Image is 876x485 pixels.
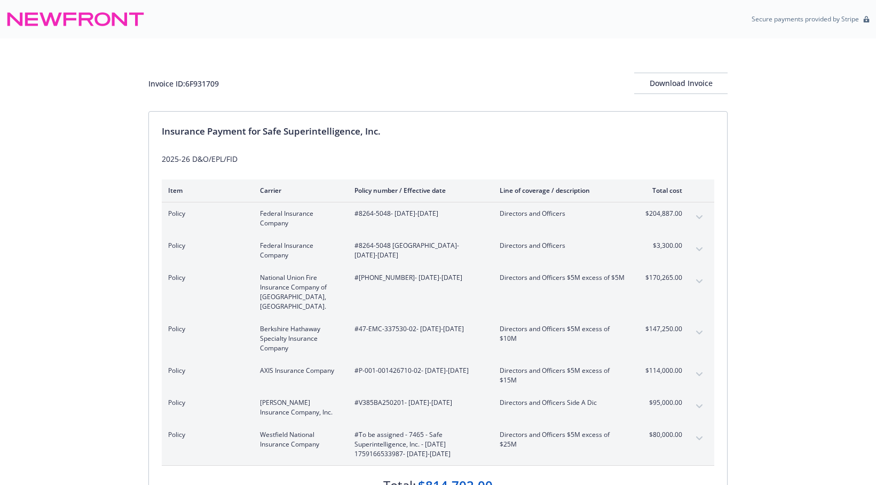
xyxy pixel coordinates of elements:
span: #47-EMC-337530-02 - [DATE]-[DATE] [354,324,483,334]
div: PolicyWestfield National Insurance Company#To be assigned - 7465 - Safe Superintelligence, Inc. -... [162,424,714,465]
span: #8264-5048 [GEOGRAPHIC_DATA] - [DATE]-[DATE] [354,241,483,260]
span: Directors and Officers [500,209,625,218]
span: Westfield National Insurance Company [260,430,337,449]
div: Insurance Payment for Safe Superintelligence, Inc. [162,124,714,138]
span: #[PHONE_NUMBER] - [DATE]-[DATE] [354,273,483,283]
span: Policy [168,209,243,218]
button: expand content [691,324,708,341]
span: Federal Insurance Company [260,209,337,228]
span: #To be assigned - 7465 - Safe Superintelligence, Inc. - [DATE] 1759166533987 - [DATE]-[DATE] [354,430,483,459]
div: Item [168,186,243,195]
div: 2025-26 D&O/EPL/FID [162,153,714,165]
span: $80,000.00 [642,430,682,440]
span: AXIS Insurance Company [260,366,337,376]
span: [PERSON_NAME] Insurance Company, Inc. [260,398,337,417]
span: Policy [168,324,243,334]
button: expand content [691,241,708,258]
div: Total cost [642,186,682,195]
span: Policy [168,241,243,251]
span: #8264-5048 - [DATE]-[DATE] [354,209,483,218]
span: Directors and Officers Side A Dic [500,398,625,408]
span: $204,887.00 [642,209,682,218]
span: $95,000.00 [642,398,682,408]
span: National Union Fire Insurance Company of [GEOGRAPHIC_DATA], [GEOGRAPHIC_DATA]. [260,273,337,311]
div: PolicyBerkshire Hathaway Specialty Insurance Company#47-EMC-337530-02- [DATE]-[DATE]Directors and... [162,318,714,359]
span: Federal Insurance Company [260,241,337,260]
div: Carrier [260,186,337,195]
div: Policy number / Effective date [354,186,483,195]
span: Directors and Officers $5M excess of $5M [500,273,625,283]
p: Secure payments provided by Stripe [752,14,859,24]
span: Policy [168,273,243,283]
span: Berkshire Hathaway Specialty Insurance Company [260,324,337,353]
span: #V385BA250201 - [DATE]-[DATE] [354,398,483,408]
div: Policy[PERSON_NAME] Insurance Company, Inc.#V385BA250201- [DATE]-[DATE]Directors and Officers Sid... [162,392,714,424]
span: Directors and Officers [500,241,625,251]
button: expand content [691,430,708,447]
span: $114,000.00 [642,366,682,376]
button: expand content [691,398,708,415]
span: Policy [168,366,243,376]
span: #P-001-001426710-02 - [DATE]-[DATE] [354,366,483,376]
span: Policy [168,398,243,408]
span: $170,265.00 [642,273,682,283]
div: Line of coverage / description [500,186,625,195]
span: Directors and Officers $5M excess of $10M [500,324,625,343]
span: $147,250.00 [642,324,682,334]
span: Policy [168,430,243,440]
span: Directors and Officers $5M excess of $15M [500,366,625,385]
span: $3,300.00 [642,241,682,251]
button: expand content [691,366,708,383]
button: expand content [691,209,708,226]
button: Download Invoice [634,73,728,94]
div: PolicyFederal Insurance Company#8264-5048- [DATE]-[DATE]Directors and Officers$204,887.00expand c... [162,202,714,234]
div: PolicyAXIS Insurance Company#P-001-001426710-02- [DATE]-[DATE]Directors and Officers $5M excess o... [162,359,714,392]
div: PolicyFederal Insurance Company#8264-5048 [GEOGRAPHIC_DATA]- [DATE]-[DATE]Directors and Officers$... [162,234,714,267]
div: Download Invoice [634,73,728,93]
span: Directors and Officers $5M excess of $25M [500,430,625,449]
button: expand content [691,273,708,290]
div: PolicyNational Union Fire Insurance Company of [GEOGRAPHIC_DATA], [GEOGRAPHIC_DATA].#[PHONE_NUMBE... [162,267,714,318]
div: Invoice ID: 6F931709 [148,78,219,89]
